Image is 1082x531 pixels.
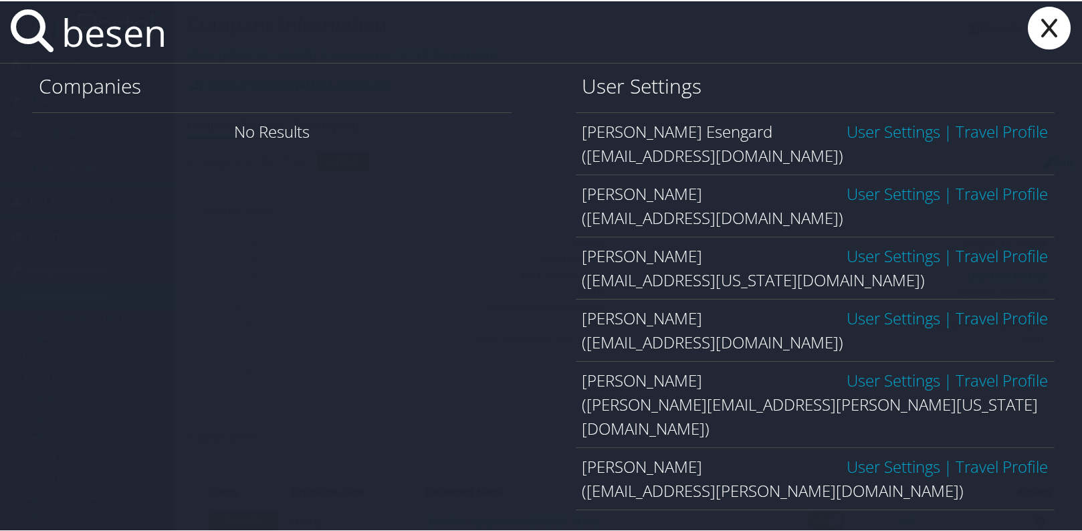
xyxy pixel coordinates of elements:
a: View OBT Profile [956,454,1048,476]
a: View OBT Profile [956,306,1048,328]
div: ([EMAIL_ADDRESS][US_STATE][DOMAIN_NAME]) [582,267,1049,291]
span: | [940,306,956,328]
a: User Settings [847,454,940,476]
span: | [940,454,956,476]
span: | [940,368,956,390]
a: View OBT Profile [956,181,1048,203]
span: | [940,243,956,265]
span: [PERSON_NAME] [582,243,703,265]
span: [PERSON_NAME] [582,306,703,328]
h1: User Settings [582,71,1049,99]
div: ([EMAIL_ADDRESS][DOMAIN_NAME]) [582,142,1049,167]
div: ([EMAIL_ADDRESS][PERSON_NAME][DOMAIN_NAME]) [582,477,1049,502]
span: [PERSON_NAME] [582,454,703,476]
span: [PERSON_NAME] [582,181,703,203]
a: View OBT Profile [956,368,1048,390]
div: ([EMAIL_ADDRESS][DOMAIN_NAME]) [582,205,1049,229]
a: View OBT Profile [956,119,1048,141]
a: User Settings [847,306,940,328]
h1: Companies [39,71,505,99]
a: User Settings [847,368,940,390]
a: User Settings [847,181,940,203]
a: User Settings [847,243,940,265]
a: View OBT Profile [956,243,1048,265]
a: User Settings [847,119,940,141]
div: ([PERSON_NAME][EMAIL_ADDRESS][PERSON_NAME][US_STATE][DOMAIN_NAME]) [582,391,1049,439]
span: [PERSON_NAME] [582,368,703,390]
span: | [940,181,956,203]
span: | [940,119,956,141]
span: [PERSON_NAME] Esengard [582,119,773,141]
div: No Results [32,111,512,149]
div: ([EMAIL_ADDRESS][DOMAIN_NAME]) [582,329,1049,353]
